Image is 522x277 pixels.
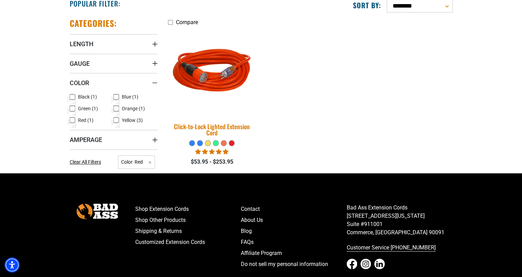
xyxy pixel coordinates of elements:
span: Color [70,79,89,87]
span: Red (1) [78,118,93,123]
span: Compare [176,19,198,25]
summary: Amperage [70,130,158,149]
a: Shop Extension Cords [135,204,241,215]
span: Gauge [70,60,90,68]
summary: Color [70,73,158,92]
a: Contact [241,204,347,215]
div: Accessibility Menu [4,257,20,273]
a: Clear All Filters [70,158,104,166]
a: red Click-to-Lock Lighted Extension Cord [168,29,256,140]
a: Customized Extension Cords [135,237,241,248]
a: call 833-674-1699 [347,242,453,253]
summary: Length [70,34,158,53]
span: Length [70,40,93,48]
span: Blue (1) [122,94,138,99]
span: Orange (1) [122,106,145,111]
div: $53.95 - $253.95 [168,158,256,166]
img: Bad Ass Extension Cords [77,204,118,219]
span: Black (1) [78,94,97,99]
span: Amperage [70,136,102,144]
a: LinkedIn - open in a new tab [374,259,385,269]
summary: Gauge [70,54,158,73]
a: Shop Other Products [135,215,241,226]
div: Click-to-Lock Lighted Extension Cord [168,123,256,136]
a: Shipping & Returns [135,226,241,237]
span: Clear All Filters [70,159,101,165]
a: Blog [241,226,347,237]
a: Facebook - open in a new tab [347,259,357,269]
h2: Categories: [70,18,117,29]
a: Instagram - open in a new tab [361,259,371,269]
img: red [164,28,260,116]
span: 4.87 stars [195,148,228,155]
a: Affiliate Program [241,248,347,259]
label: Sort by: [353,1,381,10]
p: Bad Ass Extension Cords [STREET_ADDRESS][US_STATE] Suite #911001 Commerce, [GEOGRAPHIC_DATA] 90091 [347,204,453,237]
a: FAQs [241,237,347,248]
span: Yellow (3) [122,118,143,123]
a: Do not sell my personal information [241,259,347,270]
a: About Us [241,215,347,226]
span: Color: Red [118,155,155,169]
a: Color: Red [118,158,155,165]
span: Green (1) [78,106,98,111]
